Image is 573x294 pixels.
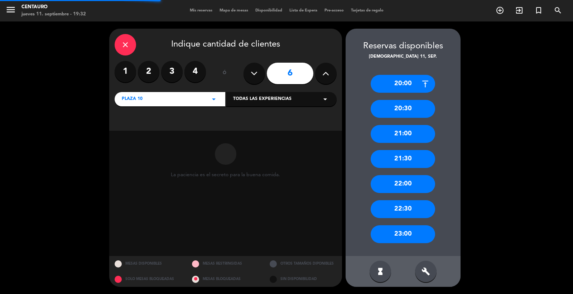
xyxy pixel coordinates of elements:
[496,6,504,15] i: add_circle_outline
[138,61,159,82] label: 2
[376,267,385,276] i: hourglass_full
[264,256,342,271] div: OTROS TAMAÑOS DIPONIBLES
[233,96,292,103] span: Todas las experiencias
[371,225,435,243] div: 23:00
[371,150,435,168] div: 21:30
[21,4,86,11] div: Centauro
[346,39,461,53] div: Reservas disponibles
[371,200,435,218] div: 22:30
[347,9,387,13] span: Tarjetas de regalo
[264,271,342,287] div: SIN DISPONIBILIDAD
[371,75,435,93] div: 20:00
[210,95,218,103] i: arrow_drop_down
[109,271,187,287] div: SOLO MESAS BLOQUEADAS
[161,61,183,82] label: 3
[321,95,329,103] i: arrow_drop_down
[216,9,252,13] span: Mapa de mesas
[109,256,187,271] div: MESAS DISPONIBLES
[515,6,524,15] i: exit_to_app
[187,256,264,271] div: MESAS RESTRINGIDAS
[371,175,435,193] div: 22:00
[286,9,321,13] span: Lista de Espera
[21,11,86,18] div: jueves 11. septiembre - 19:32
[213,61,236,86] div: ó
[5,4,16,15] i: menu
[321,9,347,13] span: Pre-acceso
[187,271,264,287] div: MESAS BLOQUEADAS
[252,9,286,13] span: Disponibilidad
[171,172,280,178] div: La paciencia es el secreto para la buena comida.
[122,96,143,103] span: Plaza 10
[121,40,130,49] i: close
[346,53,461,61] div: [DEMOGRAPHIC_DATA] 11, sep.
[371,100,435,118] div: 20:30
[115,34,337,56] div: Indique cantidad de clientes
[186,9,216,13] span: Mis reservas
[554,6,562,15] i: search
[422,267,430,276] i: build
[5,4,16,18] button: menu
[371,125,435,143] div: 21:00
[184,61,206,82] label: 4
[534,6,543,15] i: turned_in_not
[115,61,136,82] label: 1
